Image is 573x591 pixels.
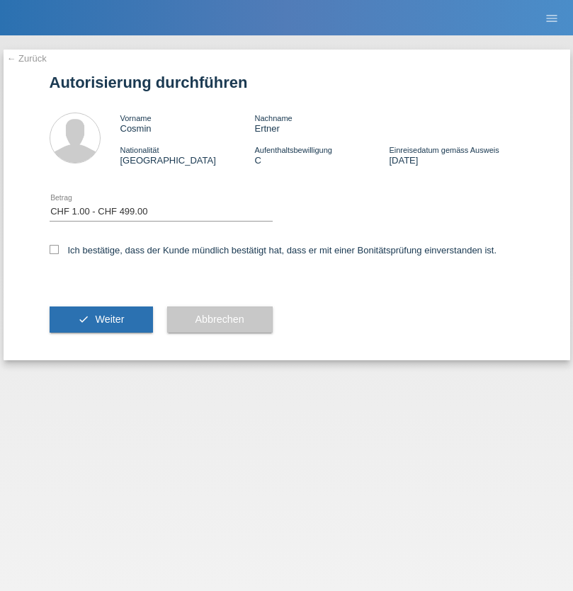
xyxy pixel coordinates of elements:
[167,306,273,333] button: Abbrechen
[50,74,524,91] h1: Autorisierung durchführen
[78,314,89,325] i: check
[538,13,566,22] a: menu
[7,53,47,64] a: ← Zurück
[195,314,244,325] span: Abbrechen
[389,146,499,154] span: Einreisedatum gemäss Ausweis
[50,245,497,256] label: Ich bestätige, dass der Kunde mündlich bestätigt hat, dass er mit einer Bonitätsprüfung einversta...
[254,113,389,134] div: Ertner
[254,144,389,166] div: C
[120,144,255,166] div: [GEOGRAPHIC_DATA]
[95,314,124,325] span: Weiter
[120,114,152,122] span: Vorname
[50,306,153,333] button: check Weiter
[254,146,331,154] span: Aufenthaltsbewilligung
[120,146,159,154] span: Nationalität
[254,114,292,122] span: Nachname
[545,11,559,25] i: menu
[120,113,255,134] div: Cosmin
[389,144,523,166] div: [DATE]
